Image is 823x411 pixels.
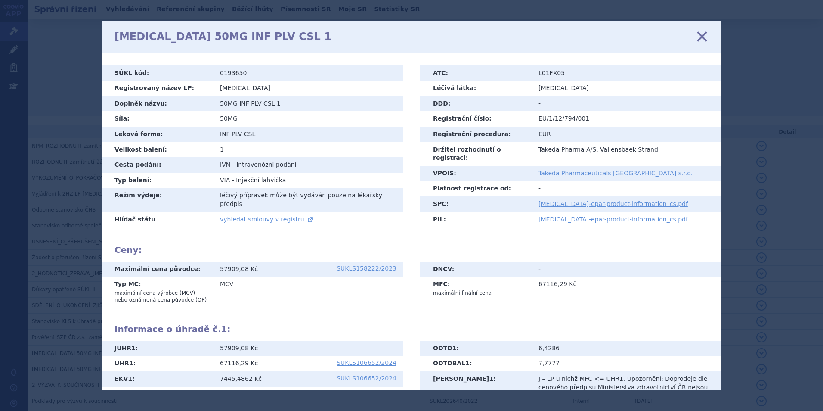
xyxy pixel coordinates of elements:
h2: Informace o úhradě č. : [114,324,709,334]
td: 7,7777 [532,356,721,371]
span: 1 [221,324,227,334]
th: ODTD : [420,341,532,356]
th: Cesta podání: [102,157,213,173]
th: Maximální cena původce: [102,262,213,277]
p: maximální cena výrobce (MCV) nebo oznámená cena původce (OP) [114,290,207,303]
td: EUR [532,127,721,142]
a: SUKLS106652/2024 [337,360,396,366]
span: 1 [465,360,470,367]
span: Intravenózní podání [236,161,296,168]
td: 0193650 [213,65,403,81]
span: 57909,08 Kč [220,265,258,272]
th: Síla: [102,111,213,127]
a: zavřít [696,30,709,43]
th: JUHR : [102,341,213,356]
td: MCV [213,277,403,307]
span: 67116,29 Kč [220,360,258,367]
a: SUKLS106652/2024 [337,375,396,381]
th: DNCV: [420,262,532,277]
td: 6,4286 [532,341,721,356]
td: 67116,29 Kč [532,277,721,300]
th: Držitel rozhodnutí o registraci: [420,142,532,166]
td: - [532,262,721,277]
span: J [538,375,540,382]
th: DDD: [420,96,532,112]
th: Doplněk názvu: [102,96,213,112]
span: 1 [131,345,136,352]
th: Platnost registrace od: [420,181,532,196]
span: 7445,4862 Kč [220,375,262,382]
a: vyhledat smlouvy v registru [220,216,315,223]
th: EKV : [102,371,213,387]
td: - [532,181,721,196]
th: Léčivá látka: [420,81,532,96]
th: Registrační číslo: [420,111,532,127]
th: UHR : [102,356,213,371]
span: – [542,375,545,382]
td: S [213,387,403,402]
th: Registrační procedura: [420,127,532,142]
span: - [232,161,235,168]
td: [MEDICAL_DATA] [213,81,403,96]
a: [MEDICAL_DATA]-epar-product-information_cs.pdf [538,216,688,223]
th: Registrovaný název LP: [102,81,213,96]
th: ODTDBAL : [420,356,532,371]
td: L01FX05 [532,65,721,81]
th: MFC: [420,277,532,300]
span: IVN [220,161,230,168]
a: Takeda Pharmaceuticals [GEOGRAPHIC_DATA] s.r.o. [538,170,693,177]
td: - [532,96,721,112]
span: 1 [489,375,493,382]
span: 1 [129,360,133,367]
span: vyhledat smlouvy v registru [220,216,304,223]
th: Režim výdeje: [102,188,213,212]
a: SUKLS158222/2023 [337,265,396,271]
th: ATC: [420,65,532,81]
th: Typ MC: [102,277,213,307]
span: VIA [220,177,230,184]
h1: [MEDICAL_DATA] 50MG INF PLV CSL 1 [114,31,331,43]
th: Léková forma: [102,127,213,142]
th: LIM : [102,387,213,402]
p: maximální finální cena [433,290,526,296]
span: Injekční lahvička [236,177,286,184]
td: Takeda Pharma A/S, Vallensbaek Strand [532,142,721,166]
td: INF PLV CSL [213,127,403,142]
a: [MEDICAL_DATA]-epar-product-information_cs.pdf [538,200,688,207]
th: VPOIS: [420,166,532,181]
th: SÚKL kód: [102,65,213,81]
th: Hlídač státu [102,212,213,227]
span: 1 [452,345,457,352]
th: Velikost balení: [102,142,213,158]
span: - [232,177,234,184]
td: [MEDICAL_DATA] [532,81,721,96]
td: 50MG INF PLV CSL 1 [213,96,403,112]
th: SPC: [420,196,532,212]
td: 57909,08 Kč [213,341,403,356]
td: EU/1/12/794/001 [532,111,721,127]
th: Typ balení: [102,173,213,188]
th: PIL: [420,212,532,227]
td: 50MG [213,111,403,127]
h2: Ceny: [114,245,709,255]
td: 1 [213,142,403,158]
td: léčivý přípravek může být vydáván pouze na lékařský předpis [213,188,403,212]
span: 1 [128,375,132,382]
